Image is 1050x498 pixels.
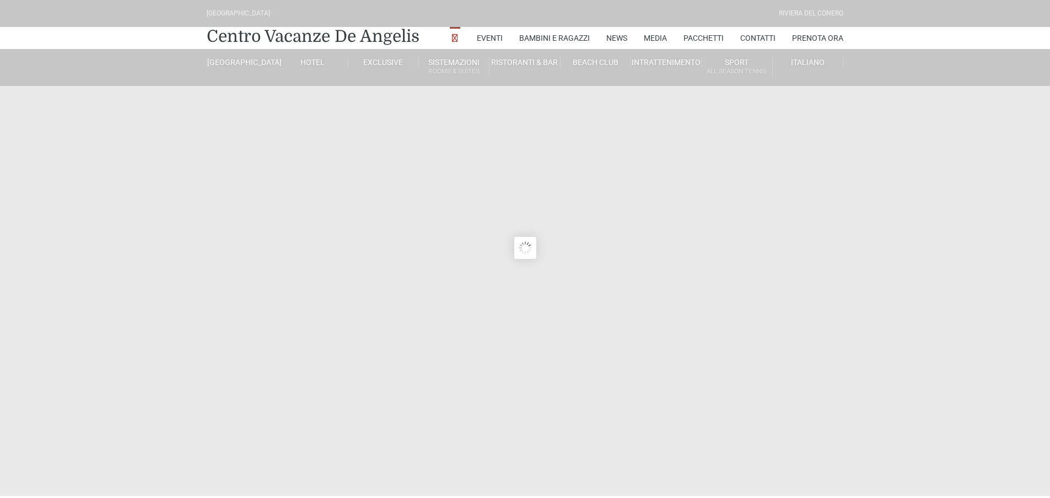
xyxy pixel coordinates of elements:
[773,57,843,67] a: Italiano
[791,58,825,67] span: Italiano
[740,27,776,49] a: Contatti
[561,57,631,67] a: Beach Club
[683,27,724,49] a: Pacchetti
[489,57,560,67] a: Ristoranti & Bar
[792,27,843,49] a: Prenota Ora
[419,66,489,77] small: Rooms & Suites
[631,57,702,67] a: Intrattenimento
[702,66,772,77] small: All Season Tennis
[277,57,348,67] a: Hotel
[606,27,627,49] a: News
[702,57,772,78] a: SportAll Season Tennis
[207,57,277,67] a: [GEOGRAPHIC_DATA]
[207,8,270,19] div: [GEOGRAPHIC_DATA]
[779,8,843,19] div: Riviera Del Conero
[348,57,419,67] a: Exclusive
[207,25,419,47] a: Centro Vacanze De Angelis
[519,27,590,49] a: Bambini e Ragazzi
[644,27,667,49] a: Media
[419,57,489,78] a: SistemazioniRooms & Suites
[477,27,503,49] a: Eventi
